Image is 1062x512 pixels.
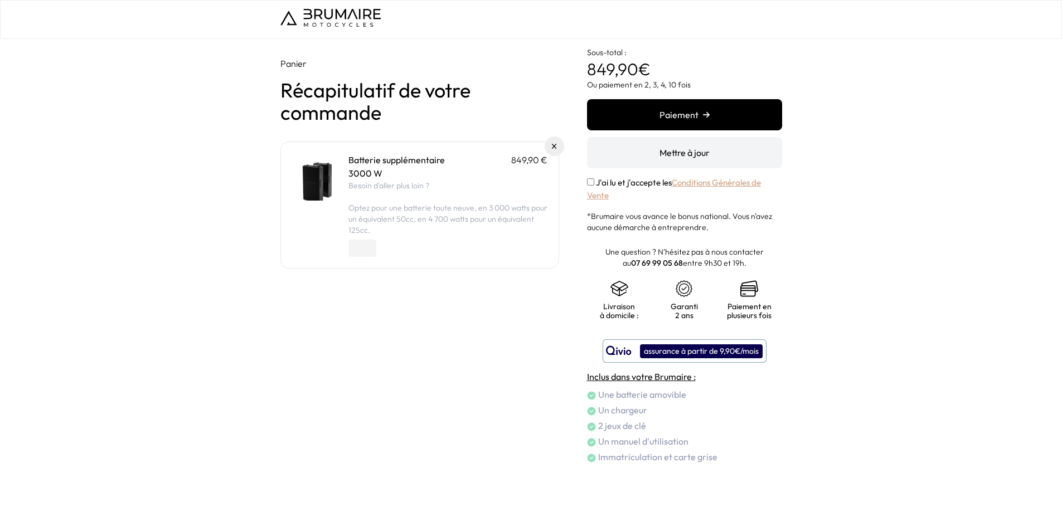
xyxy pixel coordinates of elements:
p: Garanti 2 ans [663,302,706,320]
p: Paiement en plusieurs fois [727,302,772,320]
li: Un chargeur [587,403,782,417]
img: check.png [587,407,596,416]
a: Conditions Générales de Vente [587,177,761,201]
span: Besoin d'aller plus loin ? [348,181,429,191]
img: Supprimer du panier [552,144,557,149]
li: Une batterie amovible [587,388,782,401]
span: 849,90 [587,58,638,80]
button: Mettre à jour [587,137,782,168]
li: Un manuel d'utilisation [587,435,782,448]
p: € [587,39,782,79]
span: Optez pour une batterie toute neuve, en 3 000 watts pour un équivalent 50cc, en 4 700 watts pour ... [348,203,547,235]
img: Logo de Brumaire [280,9,381,27]
p: Ou paiement en 2, 3, 4, 10 fois [587,79,782,90]
button: Paiement [587,99,782,130]
p: Livraison à domicile : [598,302,641,320]
h1: Récapitulatif de votre commande [280,79,559,124]
h4: Inclus dans votre Brumaire : [587,370,782,383]
p: 849,90 € [511,153,547,167]
li: 2 jeux de clé [587,419,782,432]
a: Batterie supplémentaire [348,154,445,165]
span: Sous-total : [587,47,627,57]
img: certificat-de-garantie.png [675,280,693,298]
div: assurance à partir de 9,90€/mois [640,344,763,358]
img: logo qivio [606,344,632,358]
button: assurance à partir de 9,90€/mois [603,339,767,363]
a: 07 69 99 05 68 [631,258,683,268]
label: J'ai lu et j'accepte les [587,177,761,201]
li: Immatriculation et carte grise [587,450,782,464]
p: Panier [280,57,559,70]
img: check.png [587,391,596,400]
img: check.png [587,454,596,462]
img: check.png [587,438,596,447]
p: 3000 W [348,167,547,180]
img: shipping.png [610,280,628,298]
img: credit-cards.png [740,280,758,298]
img: check.png [587,422,596,431]
p: *Brumaire vous avance le bonus national. Vous n'avez aucune démarche à entreprendre. [587,211,782,233]
img: right-arrow.png [703,111,710,118]
p: Une question ? N'hésitez pas à nous contacter au entre 9h30 et 19h. [587,246,782,269]
img: Batterie supplémentaire - 3000 W [292,153,340,201]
